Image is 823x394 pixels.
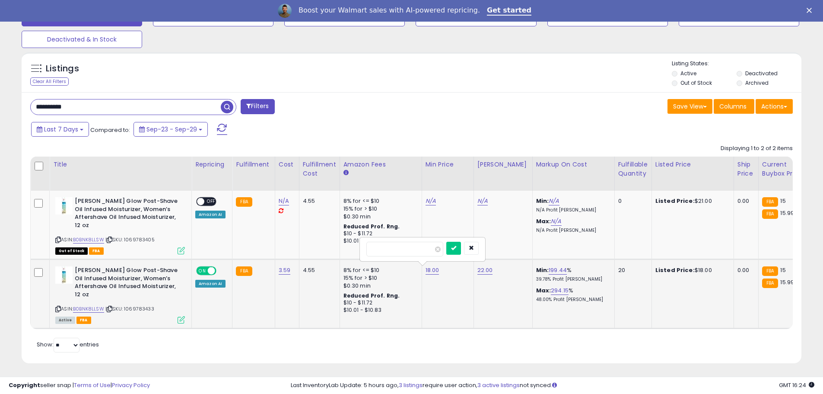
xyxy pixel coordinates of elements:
div: $10 - $11.72 [343,299,415,307]
a: Privacy Policy [112,381,150,389]
span: 15 [780,197,785,205]
small: FBA [236,266,252,276]
a: 199.44 [549,266,567,275]
button: Deactivated & In Stock [22,31,142,48]
div: Fulfillment [236,160,271,169]
b: Reduced Prof. Rng. [343,223,400,230]
div: Amazon AI [195,211,226,218]
a: N/A [426,197,436,205]
img: Profile image for Adrian [278,4,292,18]
div: Title [53,160,188,169]
div: 8% for <= $10 [343,197,415,205]
span: Compared to: [90,126,130,134]
div: $21.00 [655,197,727,205]
a: 18.00 [426,266,439,275]
a: 3.59 [279,266,291,275]
a: N/A [549,197,559,205]
span: All listings currently available for purchase on Amazon [55,317,75,324]
p: 48.00% Profit [PERSON_NAME] [536,297,608,303]
a: 3 listings [399,381,423,389]
div: seller snap | | [9,381,150,390]
label: Active [680,70,696,77]
div: 4.55 [303,266,333,274]
button: Save View [667,99,712,114]
div: Current Buybox Price [762,160,807,178]
button: Columns [714,99,754,114]
div: 0.00 [737,197,752,205]
b: [PERSON_NAME] Glow Post-Shave Oil Infused Moisturizer, Women’s Aftershave Oil Infused Moisturizer... [75,197,180,231]
img: 31uWt1gD8lL._SL40_.jpg [55,197,73,215]
span: FBA [76,317,91,324]
a: 3 active listings [477,381,520,389]
div: $10.01 - $10.83 [343,237,415,245]
div: $10 - $11.72 [343,230,415,237]
div: Fulfillment Cost [303,160,336,178]
small: FBA [762,279,778,288]
span: 2025-10-7 16:24 GMT [779,381,814,389]
small: FBA [236,197,252,207]
span: ON [197,267,208,275]
div: Fulfillable Quantity [618,160,648,178]
th: The percentage added to the cost of goods (COGS) that forms the calculator for Min & Max prices. [532,157,614,191]
div: Close [807,8,815,13]
strong: Copyright [9,381,40,389]
div: Cost [279,160,296,169]
b: Min: [536,266,549,274]
div: 15% for > $10 [343,205,415,213]
b: [PERSON_NAME] Glow Post-Shave Oil Infused Moisturizer, Women’s Aftershave Oil Infused Moisturizer... [75,266,180,301]
span: 15.99 [780,278,794,286]
span: OFF [204,198,218,205]
div: 4.55 [303,197,333,205]
h5: Listings [46,63,79,75]
div: Amazon AI [195,280,226,288]
div: Last InventoryLab Update: 5 hours ago, require user action, not synced. [291,381,814,390]
label: Deactivated [745,70,778,77]
b: Max: [536,217,551,225]
div: Ship Price [737,160,755,178]
span: Last 7 Days [44,125,78,134]
button: Filters [241,99,274,114]
p: N/A Profit [PERSON_NAME] [536,207,608,213]
b: Listed Price: [655,197,695,205]
b: Reduced Prof. Rng. [343,292,400,299]
a: N/A [279,197,289,205]
div: 15% for > $10 [343,274,415,282]
div: Clear All Filters [30,77,69,86]
b: Min: [536,197,549,205]
a: 294.15 [551,286,569,295]
button: Actions [756,99,793,114]
a: Get started [487,6,531,16]
div: $10.01 - $10.83 [343,307,415,314]
div: 0.00 [737,266,752,274]
a: N/A [477,197,488,205]
div: Amazon Fees [343,160,418,169]
div: Min Price [426,160,470,169]
label: Out of Stock [680,79,712,86]
span: Sep-23 - Sep-29 [146,125,197,134]
div: $18.00 [655,266,727,274]
button: Last 7 Days [31,122,89,137]
p: 39.78% Profit [PERSON_NAME] [536,276,608,282]
div: $0.30 min [343,213,415,221]
label: Archived [745,79,769,86]
span: 15.99 [780,209,794,217]
div: ASIN: [55,197,185,253]
span: Show: entries [37,340,99,349]
span: Columns [719,102,747,111]
p: Listing States: [672,60,801,68]
small: FBA [762,266,778,276]
a: B0BNK8LLSW [73,305,104,313]
small: Amazon Fees. [343,169,349,177]
div: 8% for <= $10 [343,266,415,274]
a: 22.00 [477,266,493,275]
div: % [536,287,608,303]
span: All listings that are currently out of stock and unavailable for purchase on Amazon [55,247,88,255]
a: N/A [551,217,561,226]
span: FBA [89,247,104,255]
div: $0.30 min [343,282,415,290]
a: B0BNK8LLSW [73,236,104,243]
div: 20 [618,266,645,274]
span: | SKU: 1069783405 [105,236,155,243]
span: 15 [780,266,785,274]
div: Markup on Cost [536,160,611,169]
